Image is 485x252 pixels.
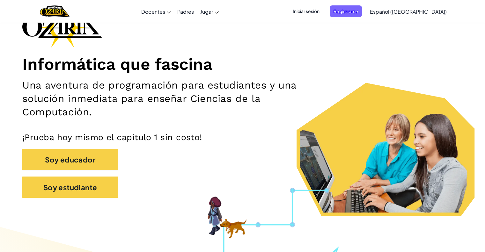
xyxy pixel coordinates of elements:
[174,3,197,20] a: Padres
[370,8,447,15] font: Español ([GEOGRAPHIC_DATA])
[45,155,95,164] font: Soy educador
[289,5,323,17] button: Iniciar sesión
[22,132,202,142] font: ¡Prueba hoy mismo el capítulo 1 sin costo!
[22,54,212,74] font: Informática que fascina
[197,3,222,20] a: Jugar
[40,5,70,18] img: Hogar
[138,3,174,20] a: Docentes
[22,79,297,118] font: Una aventura de programación para estudiantes y una solución inmediata para enseñar Ciencias de l...
[141,8,165,15] font: Docentes
[43,183,97,192] font: Soy estudiante
[200,8,213,15] font: Jugar
[330,5,362,17] button: Registrarse
[22,176,118,198] button: Soy estudiante
[293,8,320,14] font: Iniciar sesión
[367,3,450,20] a: Español ([GEOGRAPHIC_DATA])
[40,5,70,18] a: Logotipo de Ozaria de CodeCombat
[334,8,358,14] font: Registrarse
[177,8,194,15] font: Padres
[22,7,102,48] img: Logotipo de la marca Ozaria
[22,149,118,170] button: Soy educador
